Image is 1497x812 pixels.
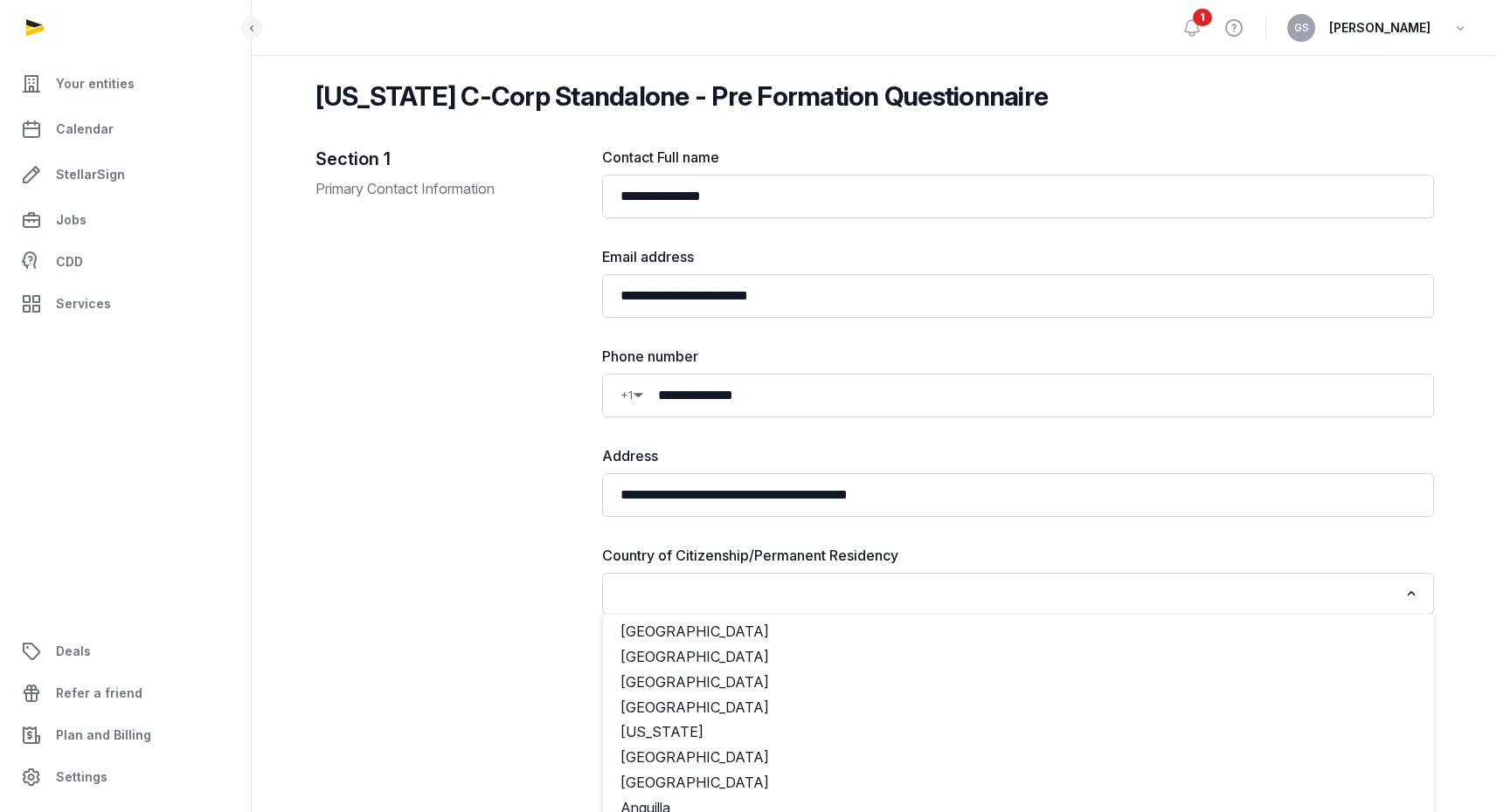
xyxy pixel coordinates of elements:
[56,767,107,788] span: Settings
[1287,14,1315,42] button: GS
[56,725,151,746] span: Plan and Billing
[315,80,1049,112] h2: [US_STATE] C-Corp Standalone - Pre Formation Questionnaire
[14,672,237,714] a: Refer a friend
[620,385,644,406] div: Country Code Selector
[56,683,142,704] span: Refer a friend
[14,108,237,150] a: Calendar
[633,390,644,401] span: ▼
[1182,609,1497,812] iframe: Chat Widget
[14,244,237,279] a: CDD
[56,251,83,272] span: CDD
[315,147,574,171] h2: Section 1
[56,293,111,314] span: Services
[14,630,237,672] a: Deals
[620,385,633,406] span: +1
[56,164,125,185] span: StellarSign
[602,545,1434,566] label: Country of Citizenship/Permanent Residency
[602,147,1434,168] label: Contact Full name
[611,578,1425,609] div: Search for option
[14,63,237,105] a: Your entities
[613,581,1398,606] input: Search for option
[14,154,237,196] a: StellarSign
[14,199,237,241] a: Jobs
[56,119,114,140] span: Calendar
[1193,9,1212,26] span: 1
[1294,23,1309,33] span: GS
[602,445,1434,466] label: Address
[14,283,237,325] a: Services
[1329,17,1431,38] span: [PERSON_NAME]
[14,714,237,756] a: Plan and Billing
[56,641,91,662] span: Deals
[315,178,574,199] p: Primary Contact Information
[602,732,1434,753] label: Preferred method of communication
[14,756,237,798] a: Settings
[602,246,1434,267] label: Email address
[602,632,1434,653] label: U.S. Residency/Visa Status (if not a [DEMOGRAPHIC_DATA] citizen or [DEMOGRAPHIC_DATA])
[56,210,87,231] span: Jobs
[602,346,1434,367] label: Phone number
[56,73,135,94] span: Your entities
